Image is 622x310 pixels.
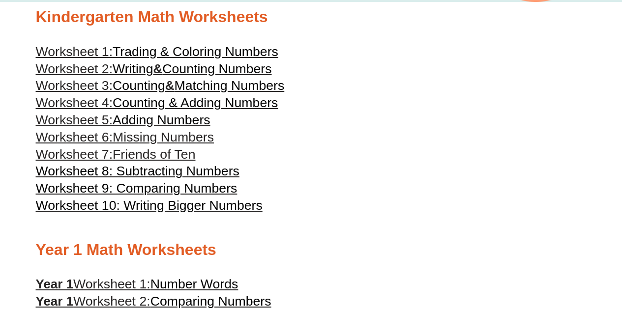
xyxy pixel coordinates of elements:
a: Worksheet 3:Counting&Matching Numbers [36,78,285,93]
a: Worksheet 8: Subtracting Numbers [36,164,239,178]
a: Year 1Worksheet 1:Number Words [36,277,238,291]
span: Counting & Adding Numbers [113,95,278,110]
span: Number Words [150,277,238,291]
a: Worksheet 10: Writing Bigger Numbers [36,198,263,213]
a: Worksheet 4:Counting & Adding Numbers [36,95,278,110]
span: Matching Numbers [175,78,285,93]
span: Worksheet 2: [36,61,113,76]
span: Worksheet 7: [36,147,113,162]
a: Worksheet 6:Missing Numbers [36,130,214,144]
span: Adding Numbers [113,113,210,127]
span: Comparing Numbers [150,294,271,309]
span: Worksheet 3: [36,78,113,93]
a: Worksheet 9: Comparing Numbers [36,181,237,196]
a: Worksheet 2:Writing&Counting Numbers [36,61,272,76]
a: Worksheet 5:Adding Numbers [36,113,210,127]
span: Missing Numbers [113,130,214,144]
span: Writing [113,61,153,76]
span: Worksheet 2: [73,294,150,309]
span: Counting [113,78,165,93]
span: Friends of Ten [113,147,195,162]
h2: Kindergarten Math Worksheets [36,7,587,28]
h2: Year 1 Math Worksheets [36,240,587,260]
span: Worksheet 6: [36,130,113,144]
a: Worksheet 7:Friends of Ten [36,147,196,162]
a: Year 1Worksheet 2:Comparing Numbers [36,294,271,309]
span: Worksheet 5: [36,113,113,127]
span: Worksheet 1: [36,44,113,59]
span: Worksheet 1: [73,277,150,291]
iframe: Chat Widget [458,199,622,310]
span: Worksheet 4: [36,95,113,110]
span: Trading & Coloring Numbers [113,44,278,59]
a: Worksheet 1:Trading & Coloring Numbers [36,44,278,59]
span: Counting Numbers [162,61,271,76]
